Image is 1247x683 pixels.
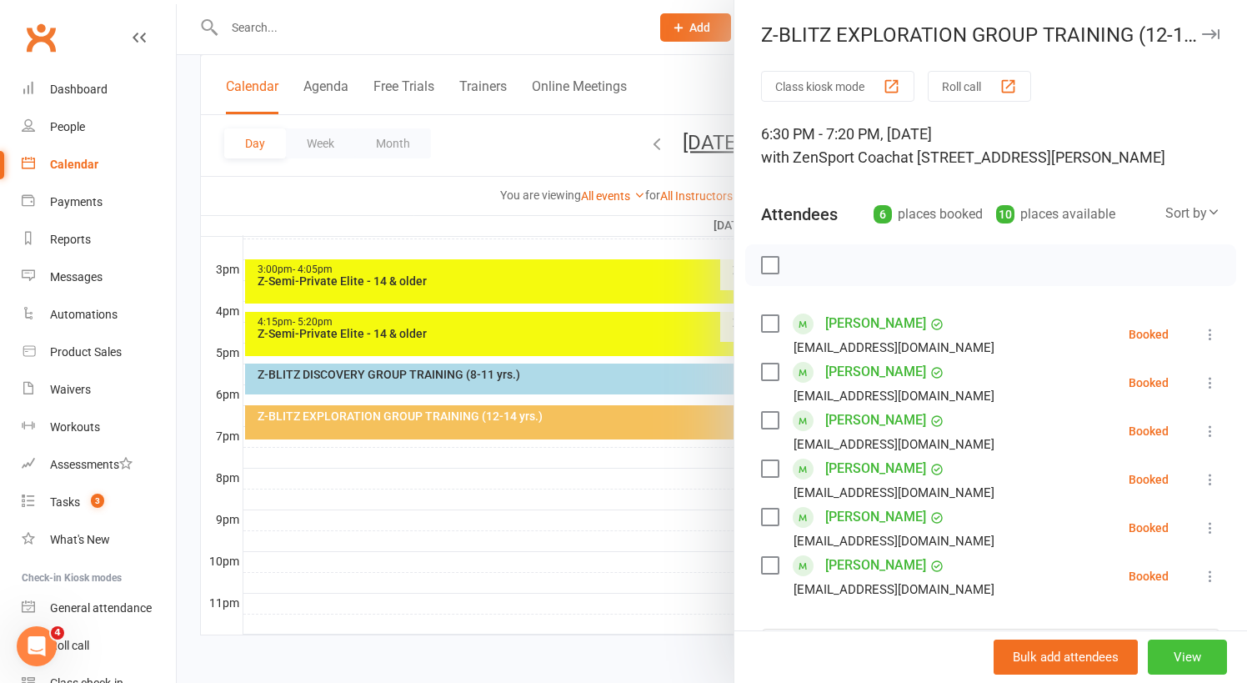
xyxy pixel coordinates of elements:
[50,420,100,434] div: Workouts
[794,337,994,359] div: [EMAIL_ADDRESS][DOMAIN_NAME]
[874,205,892,223] div: 6
[22,71,176,108] a: Dashboard
[22,334,176,371] a: Product Sales
[1129,425,1169,437] div: Booked
[22,409,176,446] a: Workouts
[20,17,62,58] a: Clubworx
[1129,570,1169,582] div: Booked
[50,233,91,246] div: Reports
[50,601,152,615] div: General attendance
[50,308,118,321] div: Automations
[50,458,133,471] div: Assessments
[22,521,176,559] a: What's New
[50,639,89,652] div: Roll call
[50,120,85,133] div: People
[825,552,926,579] a: [PERSON_NAME]
[1165,203,1220,224] div: Sort by
[794,385,994,407] div: [EMAIL_ADDRESS][DOMAIN_NAME]
[761,629,1220,664] input: Search to add attendees
[761,203,838,226] div: Attendees
[91,494,104,508] span: 3
[825,310,926,337] a: [PERSON_NAME]
[22,627,176,665] a: Roll call
[1148,640,1227,675] button: View
[22,259,176,296] a: Messages
[22,590,176,627] a: General attendance kiosk mode
[874,203,983,226] div: places booked
[22,446,176,484] a: Assessments
[996,205,1014,223] div: 10
[17,626,57,666] iframe: Intercom live chat
[996,203,1115,226] div: places available
[22,146,176,183] a: Calendar
[50,495,80,509] div: Tasks
[50,383,91,396] div: Waivers
[22,484,176,521] a: Tasks 3
[994,640,1138,675] button: Bulk add attendees
[50,158,98,171] div: Calendar
[900,148,1165,166] span: at [STREET_ADDRESS][PERSON_NAME]
[794,482,994,504] div: [EMAIL_ADDRESS][DOMAIN_NAME]
[761,71,914,102] button: Class kiosk mode
[794,434,994,455] div: [EMAIL_ADDRESS][DOMAIN_NAME]
[1129,522,1169,534] div: Booked
[50,83,108,96] div: Dashboard
[825,455,926,482] a: [PERSON_NAME]
[22,108,176,146] a: People
[1129,377,1169,389] div: Booked
[825,359,926,385] a: [PERSON_NAME]
[50,533,110,546] div: What's New
[1129,474,1169,485] div: Booked
[51,626,64,640] span: 4
[22,183,176,221] a: Payments
[22,371,176,409] a: Waivers
[761,148,900,166] span: with ZenSport Coach
[825,407,926,434] a: [PERSON_NAME]
[50,195,103,208] div: Payments
[928,71,1031,102] button: Roll call
[761,123,1220,169] div: 6:30 PM - 7:20 PM, [DATE]
[794,579,994,600] div: [EMAIL_ADDRESS][DOMAIN_NAME]
[22,221,176,259] a: Reports
[50,270,103,284] div: Messages
[825,504,926,530] a: [PERSON_NAME]
[734,23,1247,47] div: Z-BLITZ EXPLORATION GROUP TRAINING (12-14 yrs.)
[1129,329,1169,340] div: Booked
[50,345,122,359] div: Product Sales
[794,530,994,552] div: [EMAIL_ADDRESS][DOMAIN_NAME]
[22,296,176,334] a: Automations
